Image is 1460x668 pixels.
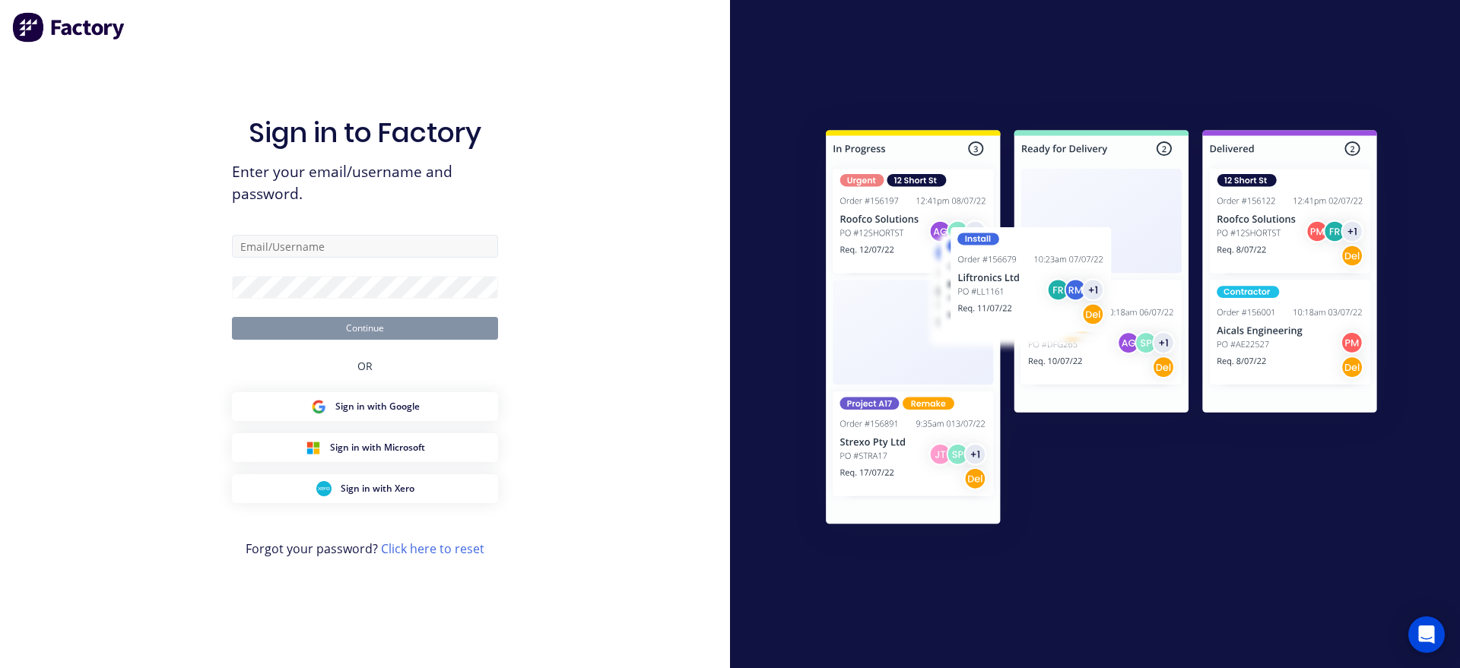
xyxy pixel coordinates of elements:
[1408,616,1445,653] div: Open Intercom Messenger
[311,399,326,414] img: Google Sign in
[341,482,414,495] span: Sign in with Xero
[232,235,498,258] input: Email/Username
[316,481,332,496] img: Xero Sign in
[232,317,498,340] button: Continue
[381,540,484,557] a: Click here to reset
[12,12,126,43] img: Factory
[306,440,321,455] img: Microsoft Sign in
[249,116,481,149] h1: Sign in to Factory
[330,441,425,454] span: Sign in with Microsoft
[246,540,484,558] span: Forgot your password?
[792,100,1411,560] img: Sign in
[232,474,498,503] button: Xero Sign inSign in with Xero
[232,433,498,462] button: Microsoft Sign inSign in with Microsoft
[232,392,498,421] button: Google Sign inSign in with Google
[335,400,420,413] span: Sign in with Google
[357,340,373,392] div: OR
[232,161,498,205] span: Enter your email/username and password.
